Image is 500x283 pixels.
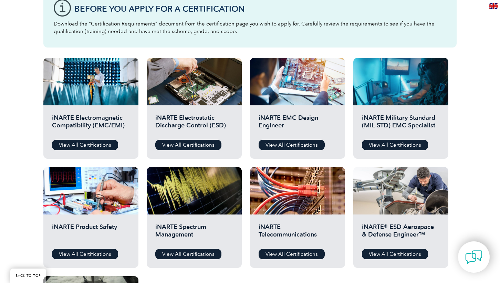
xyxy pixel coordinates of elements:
a: View All Certifications [52,249,118,259]
a: View All Certifications [362,140,428,150]
a: BACK TO TOP [10,269,46,283]
img: contact-chat.png [465,249,482,266]
a: View All Certifications [155,249,221,259]
a: View All Certifications [259,140,325,150]
h2: iNARTE® ESD Aerospace & Defense Engineer™ [362,223,440,244]
h2: iNARTE Product Safety [52,223,130,244]
a: View All Certifications [362,249,428,259]
h2: iNARTE EMC Design Engineer [259,114,336,135]
a: View All Certifications [155,140,221,150]
h2: iNARTE Telecommunications [259,223,336,244]
h2: iNARTE Electromagnetic Compatibility (EMC/EMI) [52,114,130,135]
p: Download the “Certification Requirements” document from the certification page you wish to apply ... [54,20,446,35]
h3: Before You Apply For a Certification [74,4,446,13]
h2: iNARTE Spectrum Management [155,223,233,244]
a: View All Certifications [259,249,325,259]
h2: iNARTE Electrostatic Discharge Control (ESD) [155,114,233,135]
a: View All Certifications [52,140,118,150]
h2: iNARTE Military Standard (MIL-STD) EMC Specialist [362,114,440,135]
img: en [489,3,498,9]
